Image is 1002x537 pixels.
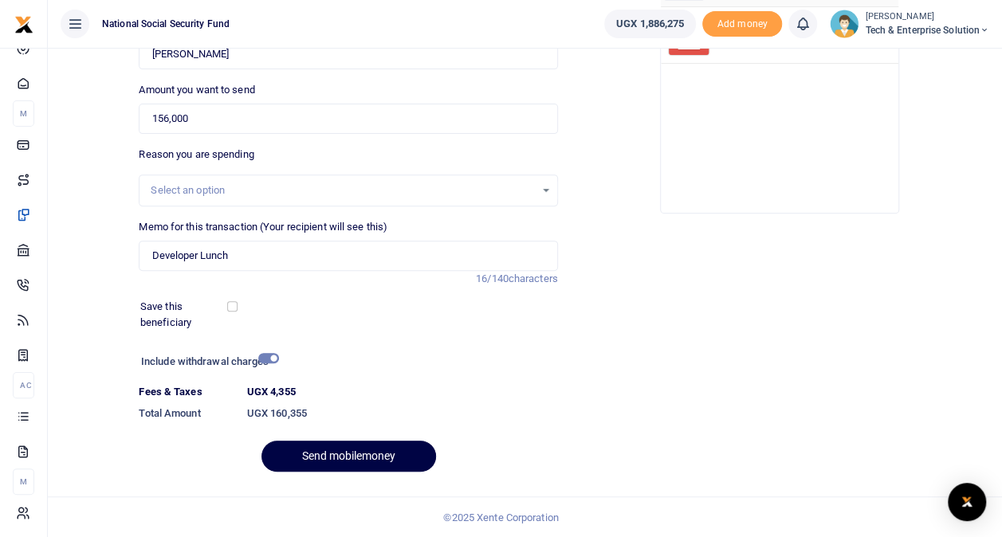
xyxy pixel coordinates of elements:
span: characters [509,272,558,284]
label: Save this beneficiary [140,299,230,330]
small: [PERSON_NAME] [865,10,989,24]
li: Ac [13,372,34,398]
div: Select an option [151,182,534,198]
li: Wallet ballance [598,10,702,38]
h6: Total Amount [139,407,234,420]
label: Memo for this transaction (Your recipient will see this) [139,219,387,235]
li: Toup your wallet [702,11,782,37]
input: UGX [139,104,557,134]
label: UGX 4,355 [247,384,296,400]
span: UGX 1,886,275 [616,16,684,32]
input: Loading name... [139,39,557,69]
li: M [13,468,34,495]
a: UGX 1,886,275 [604,10,696,38]
span: Tech & Enterprise Solution [865,23,989,37]
dt: Fees & Taxes [132,384,240,400]
label: Reason you are spending [139,147,253,163]
input: Enter extra information [139,241,557,271]
span: Add money [702,11,782,37]
li: M [13,100,34,127]
a: logo-small logo-large logo-large [14,18,33,29]
a: profile-user [PERSON_NAME] Tech & Enterprise Solution [830,10,989,38]
div: Open Intercom Messenger [948,483,986,521]
a: Add money [702,17,782,29]
img: profile-user [830,10,859,38]
span: 16/140 [476,272,509,284]
button: Send mobilemoney [261,441,436,472]
span: National Social Security Fund [96,17,236,31]
h6: UGX 160,355 [247,407,558,420]
h6: Include withdrawal charges [141,355,272,368]
label: Amount you want to send [139,82,254,98]
img: logo-small [14,15,33,34]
